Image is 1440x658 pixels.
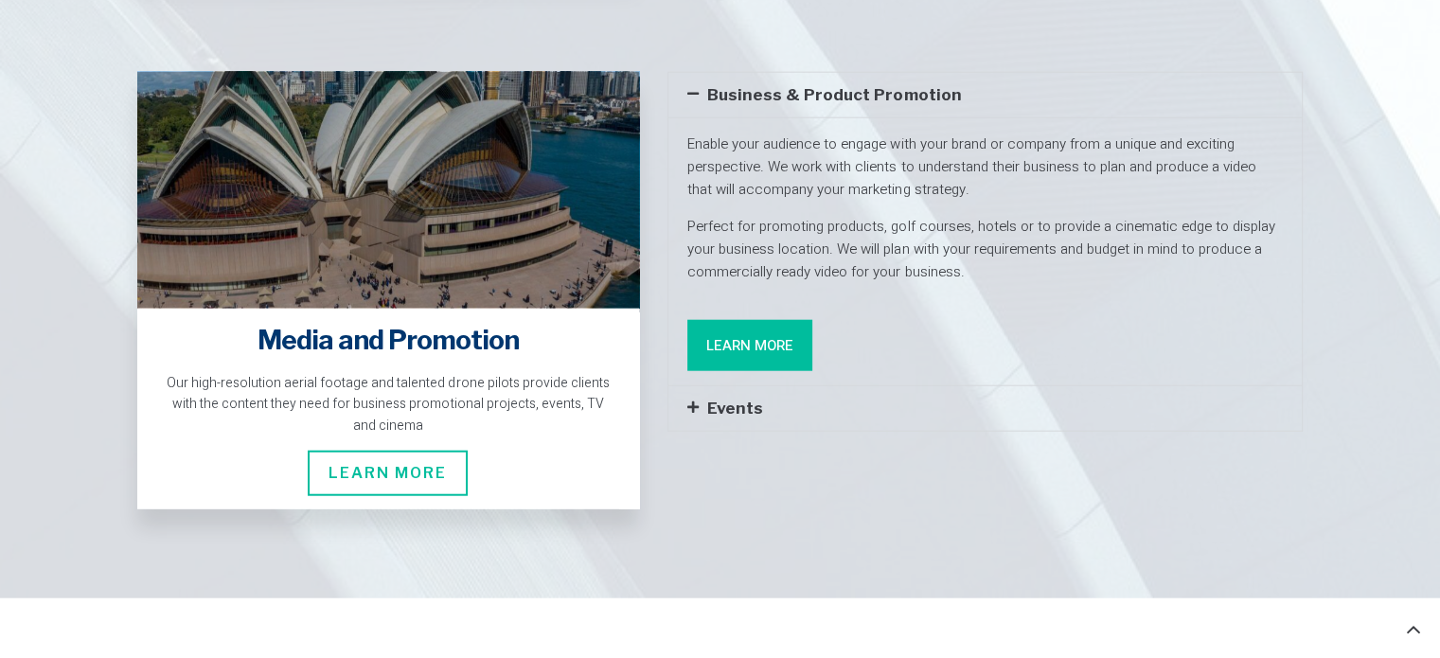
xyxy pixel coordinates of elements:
a: Learn More [687,320,812,371]
div: Business & Product Promotion [668,117,1302,385]
div: Business & Product Promotion [668,73,1302,117]
a: Media and Promotion Our high-resolution aerial footage and talented drone pilots provide clients ... [137,72,640,509]
div: Events [668,386,1302,431]
h4: Media and Promotion [164,322,613,359]
p: Enable your audience to engage with your brand or company from a unique and exciting perspective.... [687,133,1283,201]
span: Learn More [308,451,468,496]
a: Business & Product Promotion [707,85,961,104]
a: Events [707,399,763,418]
div: Our high-resolution aerial footage and talented drone pilots provide clients with the content the... [164,373,613,436]
p: Perfect for promoting products, golf courses, hotels or to provide a cinematic edge to display yo... [687,215,1283,283]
